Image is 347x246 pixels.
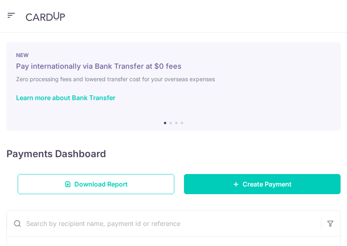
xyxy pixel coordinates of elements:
[7,211,321,236] input: Search by recipient name, payment id or reference
[18,174,174,194] a: Download Report
[6,147,106,161] h4: Payments Dashboard
[26,12,65,21] img: CardUp
[16,52,331,58] p: NEW
[243,179,292,189] span: Create Payment
[16,94,115,102] a: Learn more about Bank Transfer
[16,74,331,84] h6: Zero processing fees and lowered transfer cost for your overseas expenses
[184,174,341,194] a: Create Payment
[74,179,128,189] span: Download Report
[16,61,331,71] h5: Pay internationally via Bank Transfer at $0 fees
